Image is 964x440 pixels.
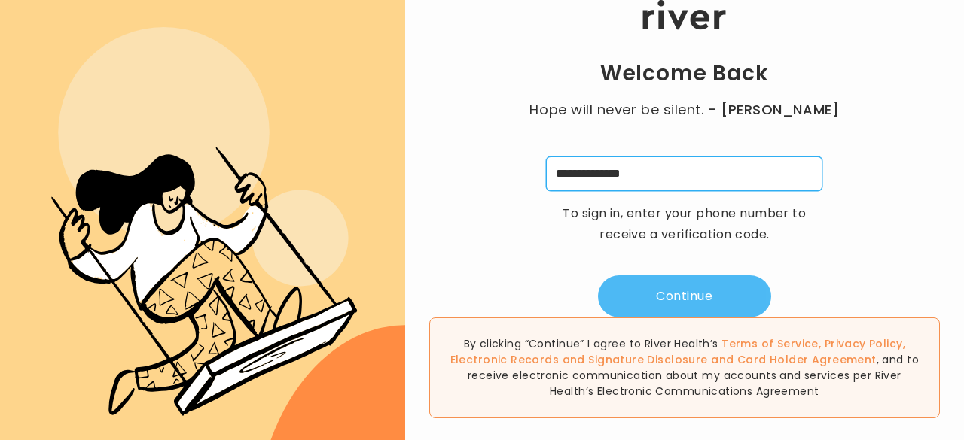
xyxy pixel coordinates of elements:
a: Terms of Service [721,336,819,351]
a: Electronic Records and Signature Disclosure [450,352,708,367]
button: Continue [598,275,771,317]
span: , , and [450,336,905,367]
span: - [PERSON_NAME] [708,99,839,120]
a: Card Holder Agreement [737,352,877,367]
p: Hope will never be silent. [515,99,854,120]
a: Privacy Policy [825,336,903,351]
div: By clicking “Continue” I agree to River Health’s [429,317,940,418]
p: To sign in, enter your phone number to receive a verification code. [553,203,816,245]
h1: Welcome Back [600,60,769,87]
span: , and to receive electronic communication about my accounts and services per River Health’s Elect... [468,352,919,399]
